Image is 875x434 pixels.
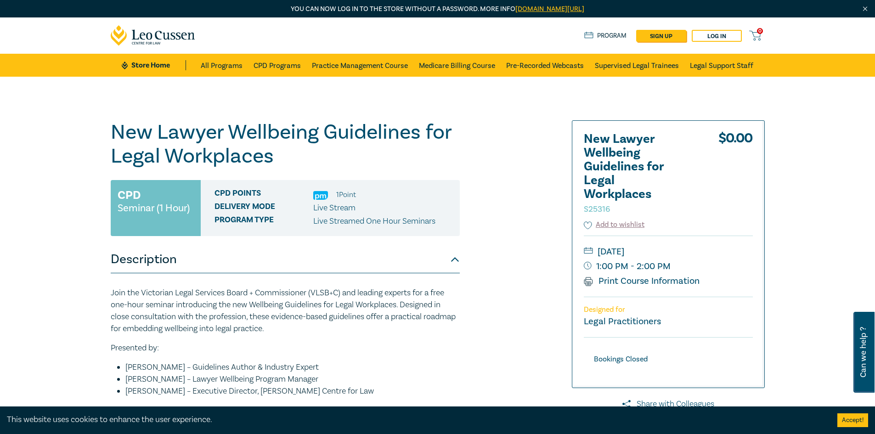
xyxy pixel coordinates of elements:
img: Practice Management & Business Skills [313,191,328,200]
a: CPD Programs [254,54,301,77]
a: Store Home [122,60,186,70]
span: 0 [757,28,763,34]
p: Presented by: [111,342,460,354]
p: Designed for [584,305,753,314]
a: sign up [636,30,686,42]
button: Add to wishlist [584,220,645,230]
a: All Programs [201,54,243,77]
p: Live Streamed One Hour Seminars [313,215,435,227]
li: [PERSON_NAME] – Executive Director, [PERSON_NAME] Centre for Law [125,385,460,397]
div: $ 0.00 [718,132,753,220]
li: [PERSON_NAME] – Lawyer Wellbeing Program Manager [125,373,460,385]
a: Program [584,31,627,41]
p: What you’ll gain: [111,405,460,417]
small: [DATE] [584,244,753,259]
small: 1:00 PM - 2:00 PM [584,259,753,274]
p: Join the Victorian Legal Services Board + Commissioner (VLSB+C) and leading experts for a free on... [111,287,460,335]
span: Live Stream [313,203,356,213]
div: This website uses cookies to enhance the user experience. [7,414,824,426]
span: Can we help ? [859,317,868,387]
a: Practice Management Course [312,54,408,77]
h2: New Lawyer Wellbeing Guidelines for Legal Workplaces [584,132,685,215]
li: [PERSON_NAME] – Guidelines Author & Industry Expert [125,361,460,373]
a: Print Course Information [584,275,700,287]
span: Delivery Mode [215,202,313,214]
div: Bookings Closed [584,353,658,366]
button: Description [111,246,460,273]
h3: CPD [118,187,141,203]
p: You can now log in to the store without a password. More info [111,4,765,14]
a: Legal Support Staff [690,54,753,77]
a: Log in [692,30,742,42]
small: Seminar (1 Hour) [118,203,190,213]
button: Accept cookies [837,413,868,427]
a: Share with Colleagues [572,398,765,410]
li: 1 Point [336,189,356,201]
span: CPD Points [215,189,313,201]
img: Close [861,5,869,13]
a: [DOMAIN_NAME][URL] [515,5,584,13]
small: S25316 [584,204,610,214]
h1: New Lawyer Wellbeing Guidelines for Legal Workplaces [111,120,460,168]
span: Program type [215,215,313,227]
a: Pre-Recorded Webcasts [506,54,584,77]
a: Supervised Legal Trainees [595,54,679,77]
a: Medicare Billing Course [419,54,495,77]
small: Legal Practitioners [584,316,661,327]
